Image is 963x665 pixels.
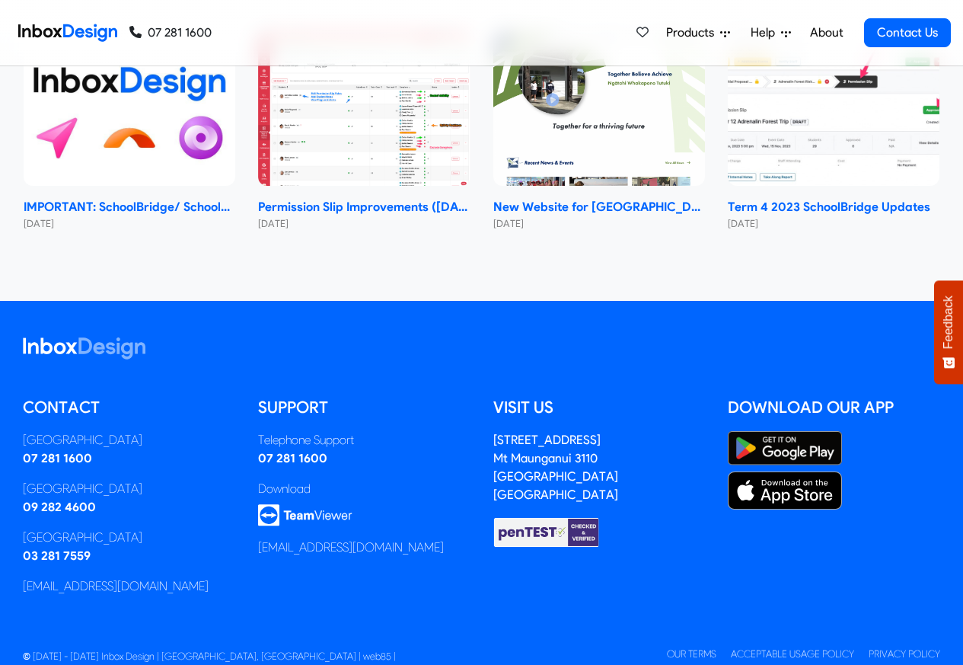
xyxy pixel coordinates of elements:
a: Privacy Policy [869,648,940,660]
a: Our Terms [667,648,716,660]
strong: New Website for [GEOGRAPHIC_DATA] [493,198,705,216]
span: Feedback [942,296,955,349]
img: IMPORTANT: SchoolBridge/ SchoolPoint Data- Sharing Information- NEW 2024 [24,27,235,187]
img: Permission Slip Improvements (June 2024) [258,27,470,187]
button: Feedback - Show survey [934,280,963,384]
a: [EMAIL_ADDRESS][DOMAIN_NAME] [258,540,444,555]
a: Products [660,18,736,48]
img: logo_inboxdesign_white.svg [23,337,145,360]
strong: Permission Slip Improvements ([DATE]) [258,198,470,216]
small: [DATE] [493,216,705,231]
div: [GEOGRAPHIC_DATA] [23,480,235,498]
a: 03 281 7559 [23,548,91,563]
img: Google Play Store [728,431,842,465]
small: [DATE] [24,216,235,231]
a: About [805,18,847,48]
a: IMPORTANT: SchoolBridge/ SchoolPoint Data- Sharing Information- NEW 2024 IMPORTANT: SchoolBridge/... [24,27,235,232]
img: Apple App Store [728,472,842,510]
address: [STREET_ADDRESS] Mt Maunganui 3110 [GEOGRAPHIC_DATA] [GEOGRAPHIC_DATA] [493,433,618,502]
a: 07 281 1600 [258,451,327,465]
a: Contact Us [864,18,951,47]
h5: Download our App [728,396,940,419]
img: logo_teamviewer.svg [258,504,352,526]
strong: IMPORTANT: SchoolBridge/ SchoolPoint Data- Sharing Information- NEW 2024 [24,198,235,216]
h5: Visit us [493,396,706,419]
h5: Support [258,396,470,419]
a: 07 281 1600 [129,24,212,42]
a: Help [745,18,797,48]
img: Term 4 2023 SchoolBridge Updates [728,27,939,187]
a: 07 281 1600 [23,451,92,465]
a: Checked & Verified by penTEST [493,524,600,539]
div: Telephone Support [258,431,470,449]
strong: Term 4 2023 SchoolBridge Updates [728,198,939,216]
a: Acceptable Usage Policy [731,648,854,660]
span: © [DATE] - [DATE] Inbox Design | [GEOGRAPHIC_DATA], [GEOGRAPHIC_DATA] | web85 | [23,651,396,662]
a: Permission Slip Improvements (June 2024) Permission Slip Improvements ([DATE]) [DATE] [258,27,470,232]
a: Term 4 2023 SchoolBridge Updates Term 4 2023 SchoolBridge Updates [DATE] [728,27,939,232]
span: Products [666,24,720,42]
div: [GEOGRAPHIC_DATA] [23,431,235,449]
a: [EMAIL_ADDRESS][DOMAIN_NAME] [23,579,209,593]
div: Download [258,480,470,498]
a: [STREET_ADDRESS]Mt Maunganui 3110[GEOGRAPHIC_DATA][GEOGRAPHIC_DATA] [493,433,618,502]
span: Help [751,24,781,42]
h5: Contact [23,396,235,419]
div: [GEOGRAPHIC_DATA] [23,529,235,547]
small: [DATE] [728,216,939,231]
img: New Website for Whangaparāoa College [493,27,705,187]
a: New Website for Whangaparāoa College New Website for [GEOGRAPHIC_DATA] [DATE] [493,27,705,232]
small: [DATE] [258,216,470,231]
a: 09 282 4600 [23,500,96,514]
img: Checked & Verified by penTEST [493,516,600,548]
